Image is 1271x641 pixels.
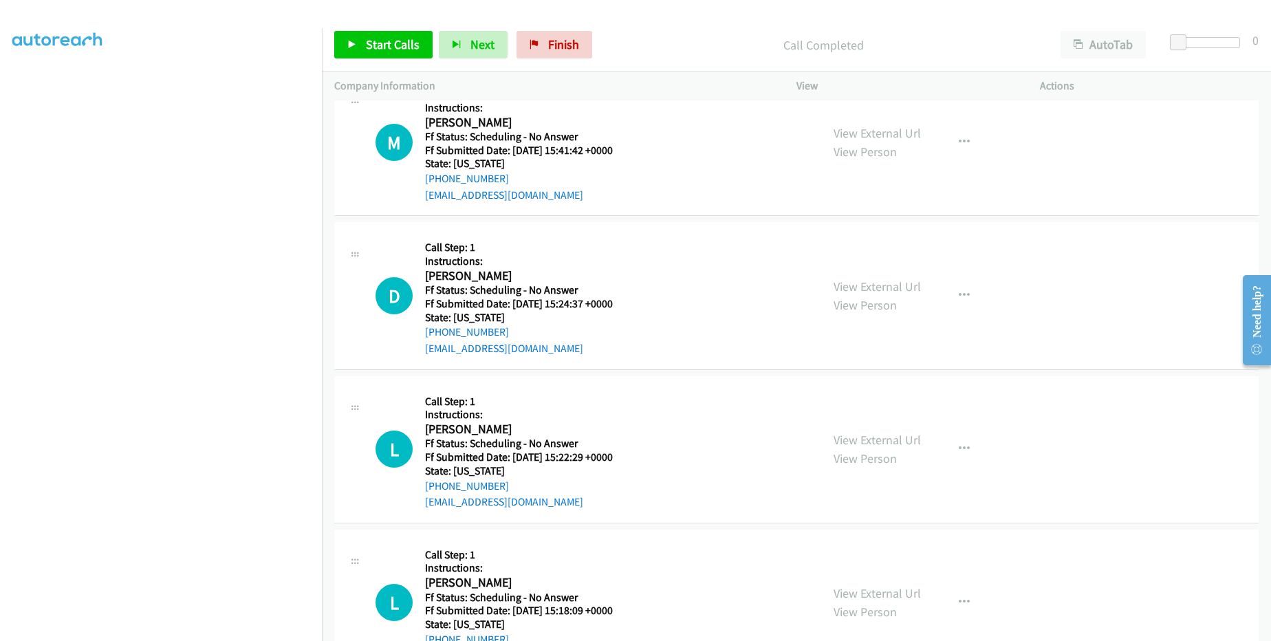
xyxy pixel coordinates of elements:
[425,395,630,409] h5: Call Step: 1
[439,31,508,58] button: Next
[1252,31,1259,50] div: 0
[834,125,921,141] a: View External Url
[548,36,579,52] span: Finish
[425,591,659,605] h5: Ff Status: Scheduling - No Answer
[1061,31,1146,58] button: AutoTab
[425,157,630,171] h5: State: [US_STATE]
[425,422,630,437] h2: [PERSON_NAME]
[425,254,630,268] h5: Instructions:
[376,584,413,621] div: The call is yet to be attempted
[366,36,420,52] span: Start Calls
[834,144,897,160] a: View Person
[834,279,921,294] a: View External Url
[425,464,630,478] h5: State: [US_STATE]
[425,437,630,450] h5: Ff Status: Scheduling - No Answer
[425,548,659,562] h5: Call Step: 1
[425,241,630,254] h5: Call Step: 1
[425,495,583,508] a: [EMAIL_ADDRESS][DOMAIN_NAME]
[376,124,413,161] div: The call is yet to be attempted
[425,188,583,202] a: [EMAIL_ADDRESS][DOMAIN_NAME]
[425,115,630,131] h2: [PERSON_NAME]
[834,585,921,601] a: View External Url
[376,431,413,468] div: The call is yet to be attempted
[425,450,630,464] h5: Ff Submitted Date: [DATE] 15:22:29 +0000
[425,325,509,338] a: [PHONE_NUMBER]
[834,297,897,313] a: View Person
[1231,265,1271,375] iframe: Resource Center
[425,311,630,325] h5: State: [US_STATE]
[425,101,630,115] h5: Instructions:
[834,604,897,620] a: View Person
[425,575,630,591] h2: [PERSON_NAME]
[425,479,509,492] a: [PHONE_NUMBER]
[376,277,413,314] div: The call is yet to be attempted
[517,31,592,58] a: Finish
[611,36,1036,54] p: Call Completed
[376,431,413,468] h1: L
[425,283,630,297] h5: Ff Status: Scheduling - No Answer
[425,342,583,355] a: [EMAIL_ADDRESS][DOMAIN_NAME]
[834,432,921,448] a: View External Url
[834,450,897,466] a: View Person
[425,268,630,284] h2: [PERSON_NAME]
[334,78,772,94] p: Company Information
[425,130,630,144] h5: Ff Status: Scheduling - No Answer
[376,277,413,314] h1: D
[425,297,630,311] h5: Ff Submitted Date: [DATE] 15:24:37 +0000
[425,408,630,422] h5: Instructions:
[376,124,413,161] h1: M
[425,604,659,618] h5: Ff Submitted Date: [DATE] 15:18:09 +0000
[334,31,433,58] a: Start Calls
[470,36,495,52] span: Next
[425,561,659,575] h5: Instructions:
[1040,78,1259,94] p: Actions
[425,618,659,631] h5: State: [US_STATE]
[796,78,1015,94] p: View
[376,584,413,621] h1: L
[425,172,509,185] a: [PHONE_NUMBER]
[1177,37,1240,48] div: Delay between calls (in seconds)
[425,144,630,157] h5: Ff Submitted Date: [DATE] 15:41:42 +0000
